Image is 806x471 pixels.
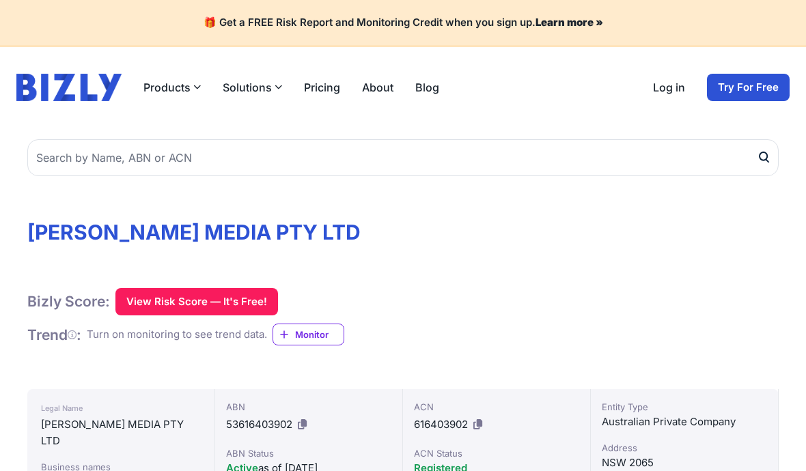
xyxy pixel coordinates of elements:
[41,416,201,449] div: [PERSON_NAME] MEDIA PTY LTD
[27,139,779,176] input: Search by Name, ABN or ACN
[304,79,340,96] a: Pricing
[414,446,579,460] div: ACN Status
[602,441,767,455] div: Address
[41,400,201,416] div: Legal Name
[87,327,267,343] div: Turn on monitoring to see trend data.
[273,324,344,345] a: Monitor
[415,79,439,96] a: Blog
[602,400,767,414] div: Entity Type
[226,418,292,431] a: 53616403902
[27,220,779,244] h1: [PERSON_NAME] MEDIA PTY LTD
[602,455,767,471] div: NSW 2065
[602,414,767,430] div: Australian Private Company
[414,418,468,431] span: 616403902
[16,16,790,29] h4: 🎁 Get a FREE Risk Report and Monitoring Credit when you sign up.
[226,446,391,460] div: ABN Status
[223,79,282,96] button: Solutions
[143,79,201,96] button: Products
[295,328,344,341] span: Monitor
[362,79,393,96] a: About
[27,292,110,311] h1: Bizly Score:
[226,400,391,414] div: ABN
[653,79,685,96] a: Log in
[115,288,278,315] button: View Risk Score — It's Free!
[27,326,81,344] h1: Trend :
[536,16,603,29] a: Learn more »
[414,400,579,414] div: ACN
[707,74,790,101] a: Try For Free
